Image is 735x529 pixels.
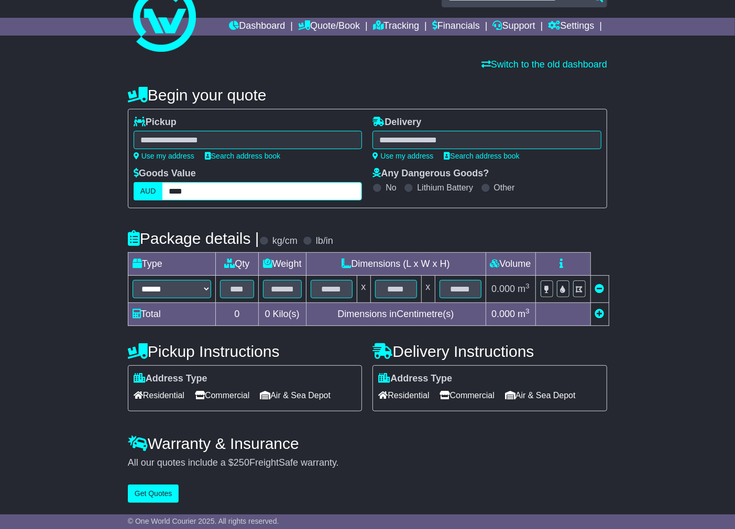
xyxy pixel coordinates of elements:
a: Use my address [134,152,194,160]
sup: 3 [525,282,530,290]
td: 0 [215,303,258,326]
a: Settings [548,18,594,36]
td: Total [128,303,215,326]
a: Financials [432,18,480,36]
a: Remove this item [595,284,605,294]
span: Commercial [440,387,495,403]
h4: Begin your quote [128,86,607,104]
button: Get Quotes [128,485,179,503]
label: Pickup [134,117,177,128]
label: AUD [134,182,163,200]
h4: Pickup Instructions [128,343,363,360]
h4: Delivery Instructions [372,343,607,360]
label: Other [494,183,515,193]
span: 0.000 [491,309,515,319]
td: Weight [258,253,306,276]
span: Air & Sea Depot [260,387,331,403]
label: kg/cm [272,235,298,247]
sup: 3 [525,307,530,315]
span: Residential [134,387,184,403]
a: Support [493,18,535,36]
td: x [357,276,370,303]
a: Search address book [205,152,280,160]
td: Dimensions in Centimetre(s) [306,303,486,326]
span: Air & Sea Depot [505,387,576,403]
td: Qty [215,253,258,276]
span: m [518,309,530,319]
label: lb/in [316,235,333,247]
td: Kilo(s) [258,303,306,326]
label: Goods Value [134,168,196,179]
td: Type [128,253,215,276]
label: Lithium Battery [417,183,473,193]
label: Address Type [378,373,452,385]
span: 0 [265,309,270,319]
span: © One World Courier 2025. All rights reserved. [128,517,279,525]
a: Dashboard [229,18,285,36]
label: Any Dangerous Goods? [372,168,489,179]
span: Residential [378,387,429,403]
h4: Warranty & Insurance [128,435,607,452]
span: Commercial [195,387,249,403]
td: Volume [486,253,535,276]
div: All our quotes include a $ FreightSafe warranty. [128,457,607,469]
td: Dimensions (L x W x H) [306,253,486,276]
h4: Package details | [128,230,259,247]
a: Add new item [595,309,605,319]
a: Tracking [373,18,419,36]
span: m [518,284,530,294]
a: Search address book [444,152,520,160]
a: Switch to the old dashboard [481,59,607,70]
a: Use my address [372,152,433,160]
span: 0.000 [491,284,515,294]
a: Quote/Book [298,18,360,36]
label: Address Type [134,373,207,385]
label: No [386,183,396,193]
label: Delivery [372,117,421,128]
span: 250 [234,457,249,468]
td: x [421,276,435,303]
